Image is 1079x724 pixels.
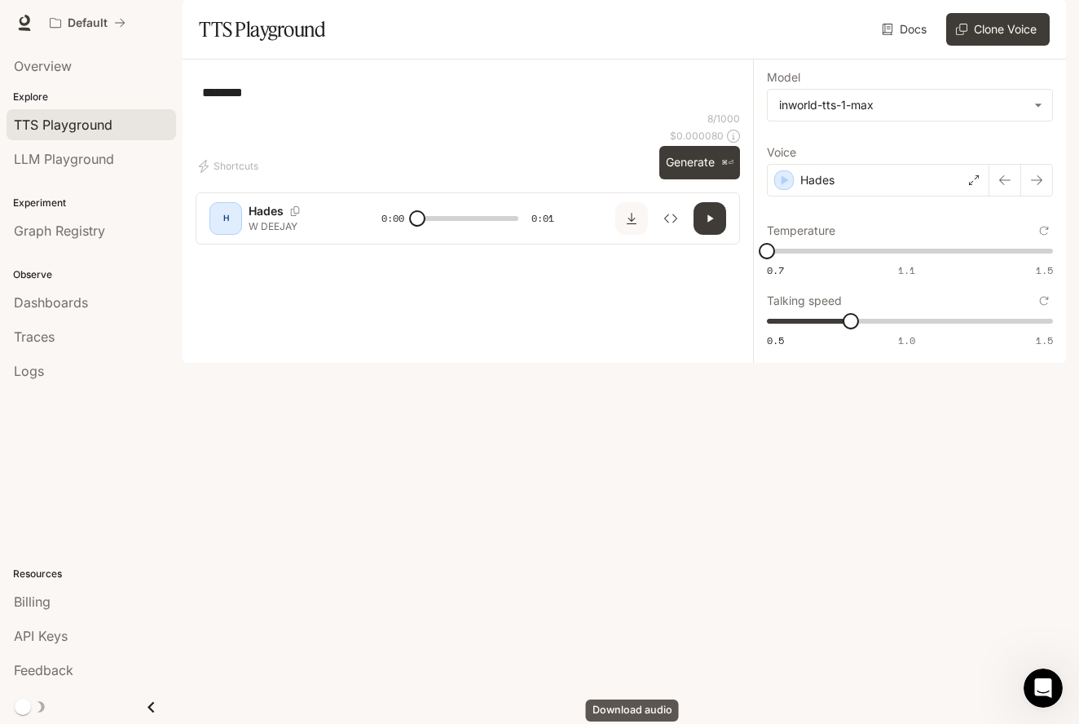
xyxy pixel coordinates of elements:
p: Hades [800,172,835,188]
button: Clone Voice [946,13,1050,46]
div: inworld-tts-1-max [779,97,1026,113]
div: Download audio [586,700,679,722]
p: Temperature [767,225,835,236]
h1: TTS Playground [199,13,325,46]
span: 1.1 [898,263,915,277]
iframe: Intercom live chat [1024,669,1063,708]
span: 0.7 [767,263,784,277]
a: Docs [879,13,933,46]
span: 0:00 [381,210,404,227]
button: Inspect [654,202,687,235]
span: 0:01 [531,210,554,227]
div: H [213,205,239,232]
span: 0.5 [767,333,784,347]
span: 1.5 [1036,263,1053,277]
p: $ 0.000080 [670,129,724,143]
p: W DEEJAY [249,219,342,233]
button: Reset to default [1035,292,1053,310]
p: Talking speed [767,295,842,307]
p: Default [68,16,108,30]
span: 1.0 [898,333,915,347]
p: 8 / 1000 [707,112,740,126]
button: Generate⌘⏎ [659,146,740,179]
button: Shortcuts [196,153,265,179]
p: Model [767,72,800,83]
button: All workspaces [42,7,133,39]
button: Reset to default [1035,222,1053,240]
button: Download audio [615,202,648,235]
p: Voice [767,147,796,158]
div: inworld-tts-1-max [768,90,1052,121]
p: ⌘⏎ [721,158,733,168]
span: 1.5 [1036,333,1053,347]
p: Hades [249,203,284,219]
button: Copy Voice ID [284,206,306,216]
